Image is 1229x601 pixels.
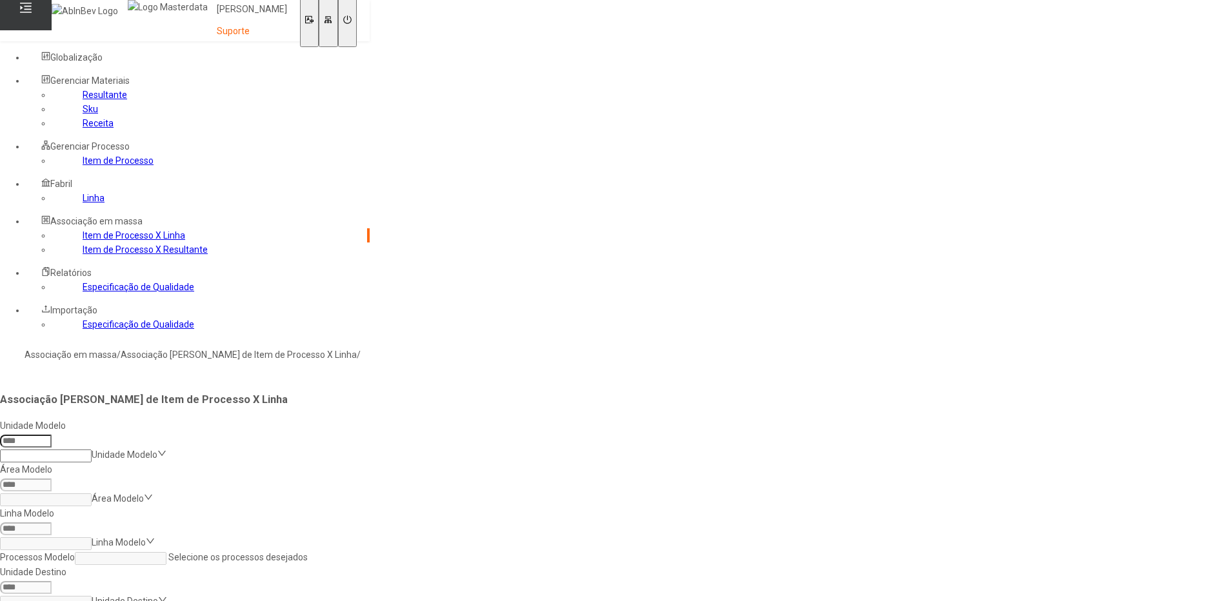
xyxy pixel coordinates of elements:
[92,537,146,547] nz-select-placeholder: Linha Modelo
[92,493,144,504] nz-select-placeholder: Área Modelo
[83,282,194,292] a: Especificação de Qualidade
[357,350,361,360] nz-breadcrumb-separator: /
[83,244,208,255] a: Item de Processo X Resultante
[92,449,157,460] nz-select-placeholder: Unidade Modelo
[25,350,117,360] a: Associação em massa
[83,230,185,241] a: Item de Processo X Linha
[83,319,194,330] a: Especificação de Qualidade
[50,268,92,278] span: Relatórios
[83,90,127,100] a: Resultante
[50,305,97,315] span: Importação
[50,179,72,189] span: Fabril
[83,193,105,203] a: Linha
[217,25,287,38] p: Suporte
[121,350,357,360] a: Associação [PERSON_NAME] de Item de Processo X Linha
[50,52,103,63] span: Globalização
[83,155,154,166] a: Item de Processo
[52,4,118,18] img: AbInBev Logo
[50,141,130,152] span: Gerenciar Processo
[217,3,287,16] p: [PERSON_NAME]
[117,350,121,360] nz-breadcrumb-separator: /
[50,216,143,226] span: Associação em massa
[50,75,130,86] span: Gerenciar Materiais
[83,104,98,114] a: Sku
[83,118,114,128] a: Receita
[168,552,308,562] nz-select-placeholder: Selecione os processos desejados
